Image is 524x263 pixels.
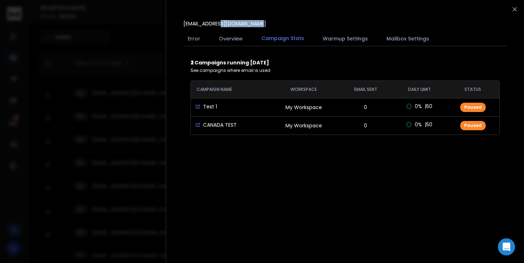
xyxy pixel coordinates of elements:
th: DAILY LIMIT [393,81,447,98]
td: CANADA TEST [191,117,269,133]
td: Test 1 [191,99,269,115]
td: 0 [339,116,392,135]
span: 0 % [415,103,422,110]
td: My Workspace [269,98,339,116]
td: | 50 [393,117,447,132]
div: Open Intercom Messenger [498,238,515,255]
th: Workspace [269,81,339,98]
div: Paused [460,103,486,112]
div: Paused [460,121,486,130]
p: Campaigns running [DATE] [191,59,500,66]
button: Mailbox Settings [382,31,433,47]
td: My Workspace [269,116,339,135]
button: Warmup Settings [318,31,372,47]
td: 0 [339,98,392,116]
p: [EMAIL_ADDRESS][DOMAIN_NAME] [183,20,266,27]
button: Overview [215,31,247,47]
th: STATUS [446,81,499,98]
th: CAMPAIGN NAME [191,81,269,98]
button: Campaign Stats [257,30,308,47]
span: 0 % [415,121,422,128]
th: EMAIL SENT [339,81,392,98]
p: See campaigns where email is used [191,68,500,73]
button: Error [183,31,205,47]
td: | 50 [393,98,447,114]
b: 2 [191,59,194,66]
